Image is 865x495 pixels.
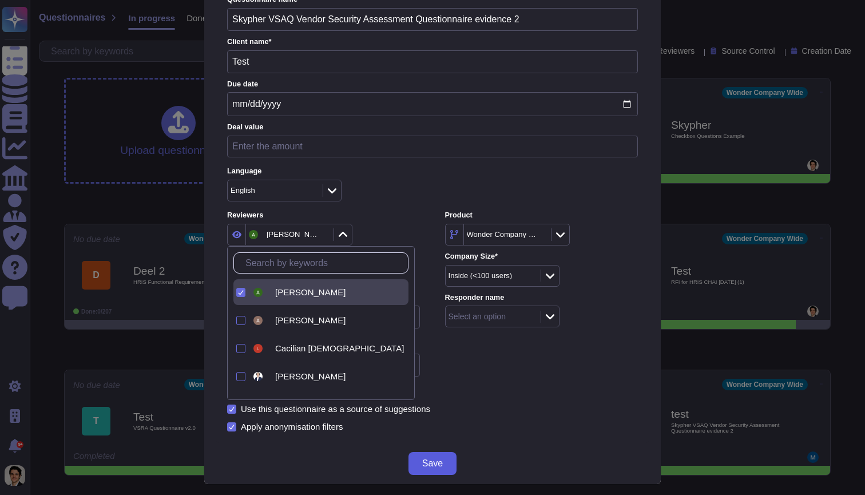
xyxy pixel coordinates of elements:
button: Save [408,452,457,475]
span: [PERSON_NAME] [275,287,346,298]
img: user [253,288,263,297]
img: user [249,230,258,239]
div: Antoine Le Dû [251,307,408,333]
img: user [253,372,263,381]
input: Enter questionnaire name [227,8,638,31]
div: Inside (<100 users) [449,272,513,279]
div: Antoine Le Dû [275,315,404,326]
div: Adriano Del Gallo [251,279,408,305]
label: Language [227,168,638,175]
div: Federico Guido Migliore [251,363,408,389]
div: Use this questionnaire as a source of suggestions [241,405,430,413]
label: Suggestion source control [227,393,638,400]
span: Save [422,459,443,468]
div: Antoine Le Dû [251,314,271,327]
label: Client name [227,38,638,46]
div: Cacilian PenTester [251,335,408,361]
div: Cacilian PenTester [275,343,404,354]
div: Wonder Company Wide [467,231,537,238]
img: user [253,344,263,353]
label: Responder name [445,294,638,302]
div: Federico Guido Migliore [275,371,404,382]
input: Search by keywords [240,253,408,273]
label: Product [445,212,638,219]
div: [PERSON_NAME] [267,231,319,238]
div: Select an option [449,312,506,320]
div: Cacilian PenTester [251,342,271,355]
label: Reviewers [227,212,420,219]
div: Gaspard de Lacroix-Vaubois [251,391,408,417]
div: Federico Guido Migliore [251,370,271,383]
label: Deal value [227,124,638,131]
div: Adriano Del Gallo [251,286,271,299]
label: Due date [227,81,638,88]
div: English [231,187,255,194]
span: [PERSON_NAME] [275,315,346,326]
img: user [253,316,263,325]
span: [PERSON_NAME] [275,371,346,382]
input: Enter the amount [227,136,638,157]
input: Enter company name of the client [227,50,638,73]
label: Company Size [445,253,638,260]
input: Due date [227,92,638,116]
div: Adriano Del Gallo [275,287,404,298]
span: Cacilian [DEMOGRAPHIC_DATA] [275,343,404,354]
div: Apply anonymisation filters [241,422,345,431]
